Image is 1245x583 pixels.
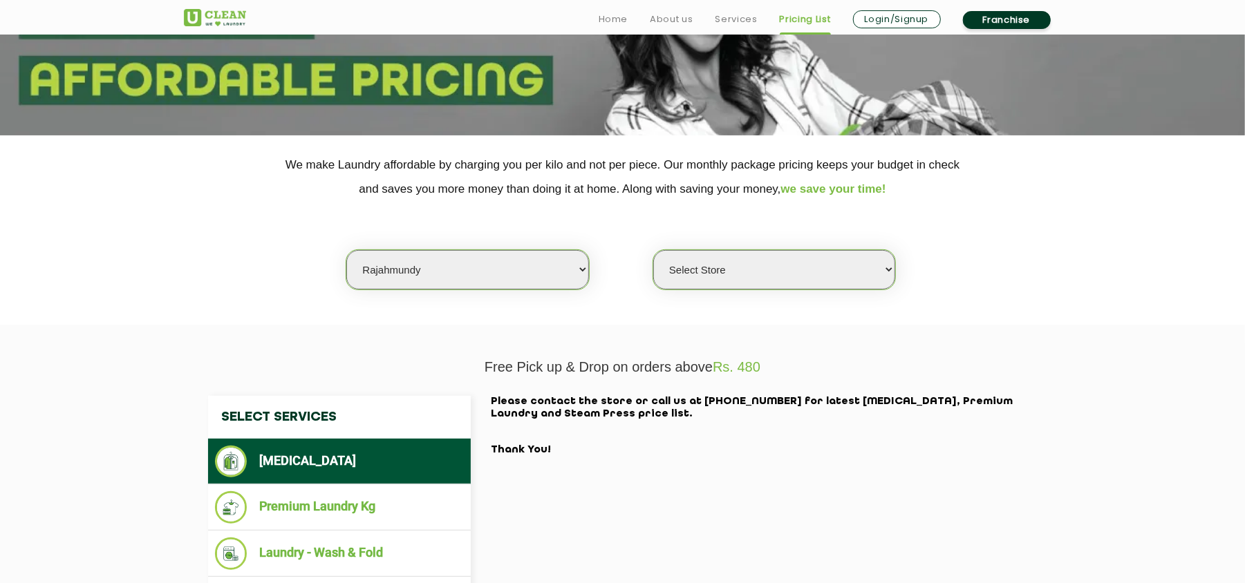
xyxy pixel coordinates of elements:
[184,9,246,26] img: UClean Laundry and Dry Cleaning
[215,446,247,477] img: Dry Cleaning
[963,11,1051,29] a: Franchise
[781,182,886,195] span: we save your time!
[184,153,1062,201] p: We make Laundry affordable by charging you per kilo and not per piece. Our monthly package pricin...
[650,11,693,28] a: About us
[215,491,464,524] li: Premium Laundry Kg
[713,359,760,374] span: Rs. 480
[853,10,941,28] a: Login/Signup
[215,537,247,570] img: Laundry - Wash & Fold
[715,11,757,28] a: Services
[780,11,831,28] a: Pricing List
[184,359,1062,375] p: Free Pick up & Drop on orders above
[215,491,247,524] img: Premium Laundry Kg
[215,446,464,477] li: [MEDICAL_DATA]
[492,396,1038,457] h2: Please contact the store or call us at [PHONE_NUMBER] for latest [MEDICAL_DATA], Premium Laundry ...
[215,537,464,570] li: Laundry - Wash & Fold
[599,11,628,28] a: Home
[208,396,471,439] h4: Select Services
